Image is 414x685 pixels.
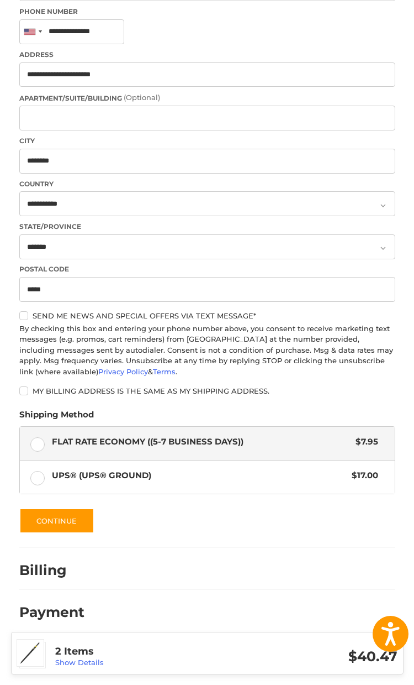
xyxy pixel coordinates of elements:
[19,222,395,232] label: State/Province
[19,604,84,621] h2: Payment
[153,367,176,376] a: Terms
[19,50,395,60] label: Address
[19,179,395,189] label: Country
[19,323,395,378] div: By checking this box and entering your phone number above, you consent to receive marketing text ...
[124,93,160,102] small: (Optional)
[55,658,104,667] a: Show Details
[19,136,395,146] label: City
[20,20,45,44] div: United States: +1
[19,409,94,426] legend: Shipping Method
[347,469,379,482] span: $17.00
[19,92,395,103] label: Apartment/Suite/Building
[19,7,395,17] label: Phone Number
[19,562,84,579] h2: Billing
[98,367,148,376] a: Privacy Policy
[52,469,347,482] span: UPS® (UPS® Ground)
[19,386,395,395] label: My billing address is the same as my shipping address.
[351,436,379,448] span: $7.95
[323,655,414,685] iframe: Google Customer Reviews
[52,436,351,448] span: Flat Rate Economy ((5-7 Business Days))
[55,645,226,658] h3: 2 Items
[19,508,94,534] button: Continue
[17,640,44,666] img: MacGregor US Army Umbrella
[19,264,395,274] label: Postal Code
[19,311,395,320] label: Send me news and special offers via text message*
[226,648,397,665] h3: $40.47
